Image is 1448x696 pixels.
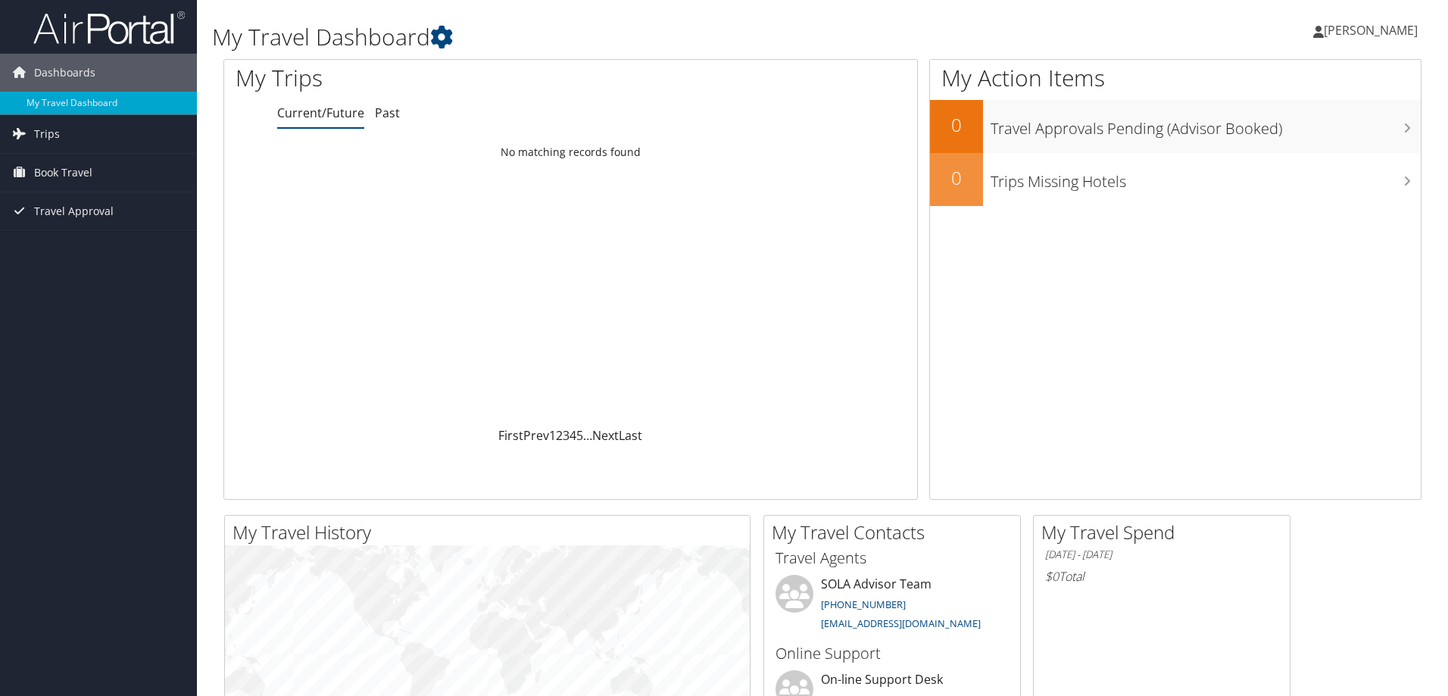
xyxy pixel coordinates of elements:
[592,427,619,444] a: Next
[1045,568,1278,585] h6: Total
[34,192,114,230] span: Travel Approval
[232,520,750,545] h2: My Travel History
[570,427,576,444] a: 4
[576,427,583,444] a: 5
[768,575,1016,637] li: SOLA Advisor Team
[619,427,642,444] a: Last
[991,164,1421,192] h3: Trips Missing Hotels
[34,115,60,153] span: Trips
[277,105,364,121] a: Current/Future
[930,165,983,191] h2: 0
[1313,8,1433,53] a: [PERSON_NAME]
[375,105,400,121] a: Past
[821,598,906,611] a: [PHONE_NUMBER]
[1045,568,1059,585] span: $0
[991,111,1421,139] h3: Travel Approvals Pending (Advisor Booked)
[930,62,1421,94] h1: My Action Items
[775,548,1009,569] h3: Travel Agents
[549,427,556,444] a: 1
[236,62,617,94] h1: My Trips
[33,10,185,45] img: airportal-logo.png
[563,427,570,444] a: 3
[224,139,917,166] td: No matching records found
[212,21,1026,53] h1: My Travel Dashboard
[1324,22,1418,39] span: [PERSON_NAME]
[34,154,92,192] span: Book Travel
[583,427,592,444] span: …
[1041,520,1290,545] h2: My Travel Spend
[930,153,1421,206] a: 0Trips Missing Hotels
[523,427,549,444] a: Prev
[498,427,523,444] a: First
[930,112,983,138] h2: 0
[556,427,563,444] a: 2
[930,100,1421,153] a: 0Travel Approvals Pending (Advisor Booked)
[772,520,1020,545] h2: My Travel Contacts
[821,616,981,630] a: [EMAIL_ADDRESS][DOMAIN_NAME]
[34,54,95,92] span: Dashboards
[775,643,1009,664] h3: Online Support
[1045,548,1278,562] h6: [DATE] - [DATE]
